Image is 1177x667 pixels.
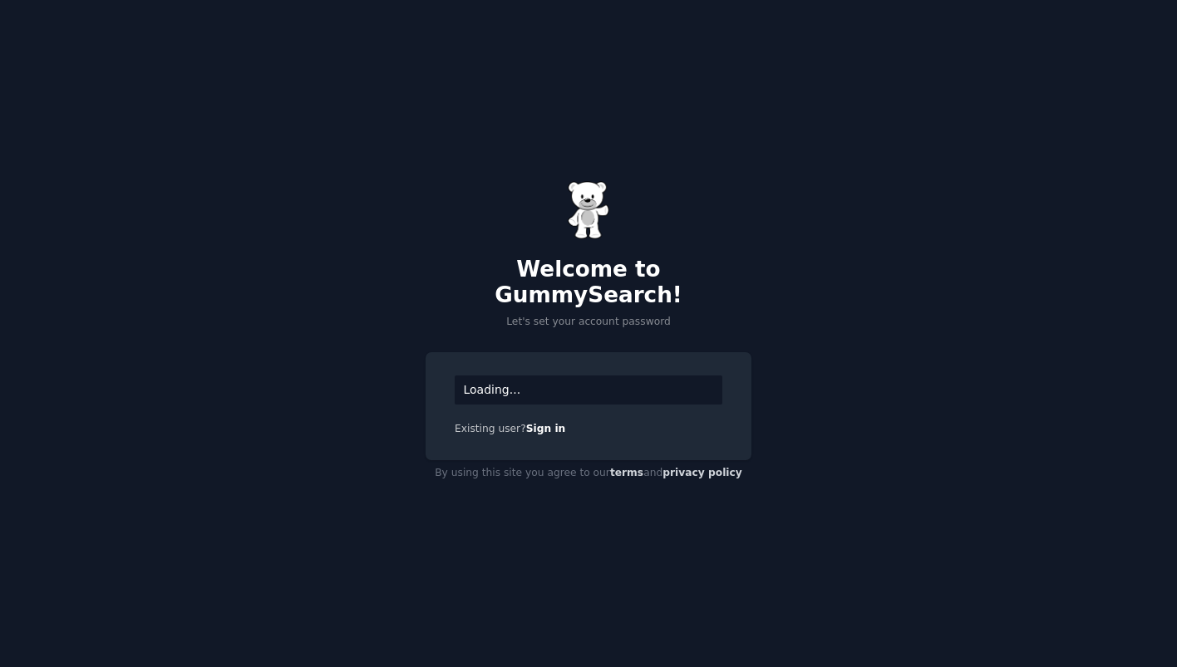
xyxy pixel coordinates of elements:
h2: Welcome to GummySearch! [426,257,751,309]
a: privacy policy [662,467,742,478]
p: Let's set your account password [426,315,751,330]
img: Gummy Bear [568,181,609,239]
div: Loading... [455,375,722,405]
span: Existing user? [455,423,526,434]
a: Sign in [526,423,566,434]
div: By using this site you agree to our and [426,460,751,487]
a: terms [610,467,643,478]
